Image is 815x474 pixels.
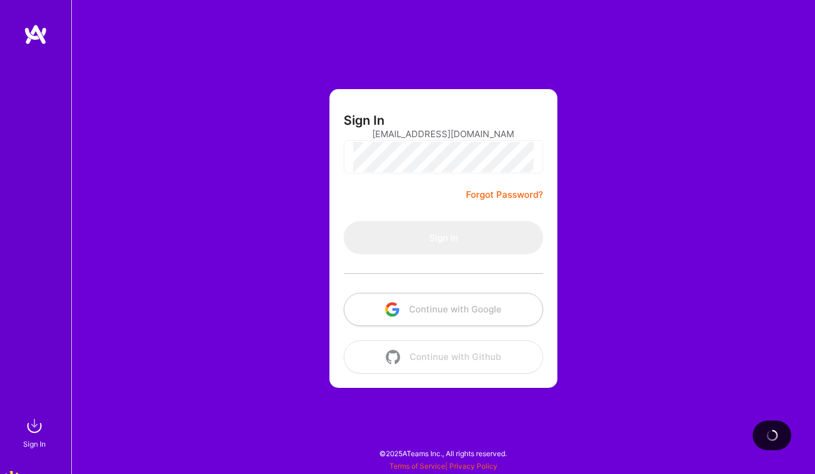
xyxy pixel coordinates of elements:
[386,350,400,364] img: icon
[24,24,47,45] img: logo
[449,462,497,470] a: Privacy Policy
[466,188,543,202] a: Forgot Password?
[344,221,543,254] button: Sign In
[344,113,385,128] h3: Sign In
[389,462,445,470] a: Terms of Service
[25,414,46,450] a: sign inSign In
[344,293,543,326] button: Continue with Google
[23,438,46,450] div: Sign In
[389,462,497,470] span: |
[385,302,399,317] img: icon
[344,340,543,374] button: Continue with Github
[23,414,46,438] img: sign in
[372,119,515,149] input: Email...
[766,429,779,442] img: loading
